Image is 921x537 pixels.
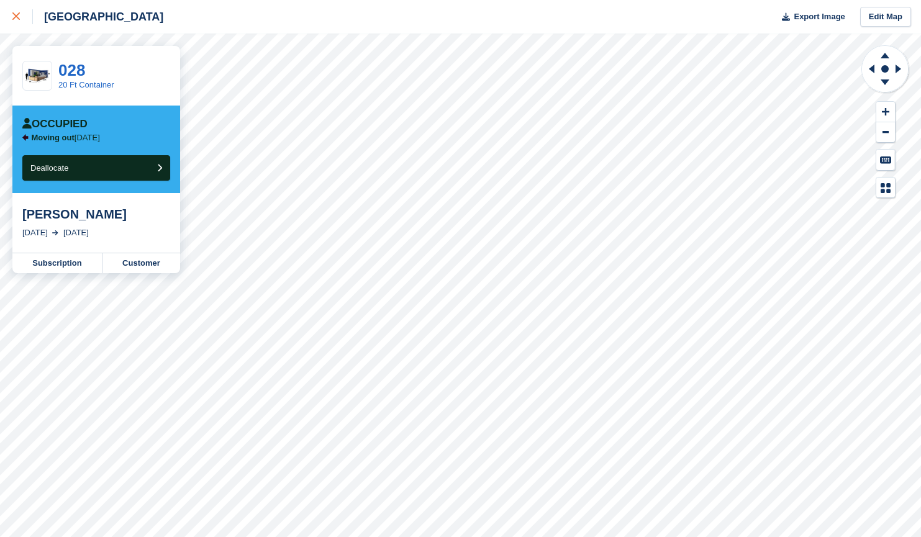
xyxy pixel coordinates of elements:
[22,155,170,181] button: Deallocate
[58,80,114,89] a: 20 Ft Container
[22,207,170,222] div: [PERSON_NAME]
[794,11,845,23] span: Export Image
[860,7,911,27] a: Edit Map
[32,133,75,142] span: Moving out
[22,227,48,239] div: [DATE]
[23,65,52,87] img: 20-ft-container%20(34).jpg
[12,253,102,273] a: Subscription
[22,134,29,141] img: arrow-left-icn-90495f2de72eb5bd0bd1c3c35deca35cc13f817d75bef06ecd7c0b315636ce7e.svg
[63,227,89,239] div: [DATE]
[876,102,895,122] button: Zoom In
[102,253,180,273] a: Customer
[876,178,895,198] button: Map Legend
[32,133,100,143] p: [DATE]
[876,122,895,143] button: Zoom Out
[774,7,845,27] button: Export Image
[876,150,895,170] button: Keyboard Shortcuts
[58,61,85,79] a: 028
[22,118,88,130] div: Occupied
[33,9,163,24] div: [GEOGRAPHIC_DATA]
[52,230,58,235] img: arrow-right-light-icn-cde0832a797a2874e46488d9cf13f60e5c3a73dbe684e267c42b8395dfbc2abf.svg
[30,163,68,173] span: Deallocate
